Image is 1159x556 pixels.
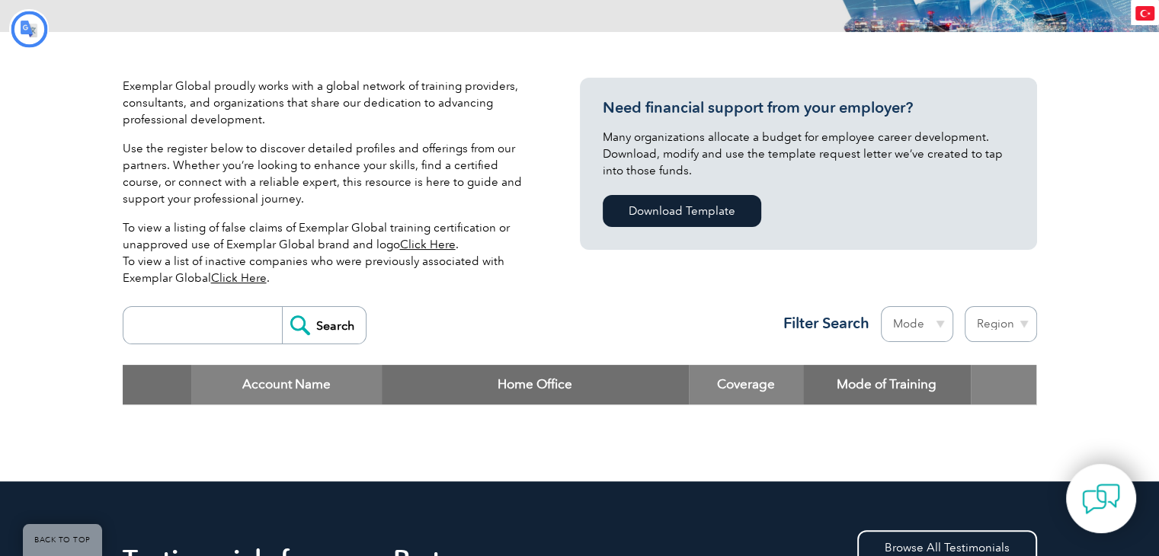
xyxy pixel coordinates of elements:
[1135,6,1154,21] img: tr
[971,365,1036,404] th: : activate to sort column ascending
[23,524,102,556] a: BACK TO TOP
[603,195,761,227] a: Download Template
[1082,480,1120,518] img: contact-chat.png
[211,271,267,285] a: Click Here
[191,365,382,404] th: Account Name: activate to sort column descending
[603,129,1014,179] p: Many organizations allocate a budget for employee career development. Download, modify and use th...
[123,219,534,286] p: To view a listing of false claims of Exemplar Global training certification or unapproved use of ...
[689,365,803,404] th: Coverage: activate to sort column ascending
[803,365,971,404] th: Mode of Training: activate to sort column ascending
[282,307,366,344] input: Search
[123,78,534,128] p: Exemplar Global proudly works with a global network of training providers, consultants, and organ...
[774,314,869,333] h3: Filter Search
[603,98,1014,117] h3: Need financial support from your employer?
[123,140,534,207] p: Use the register below to discover detailed profiles and offerings from our partners. Whether you...
[382,365,689,404] th: Home Office: activate to sort column ascending
[400,238,456,251] a: Click Here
